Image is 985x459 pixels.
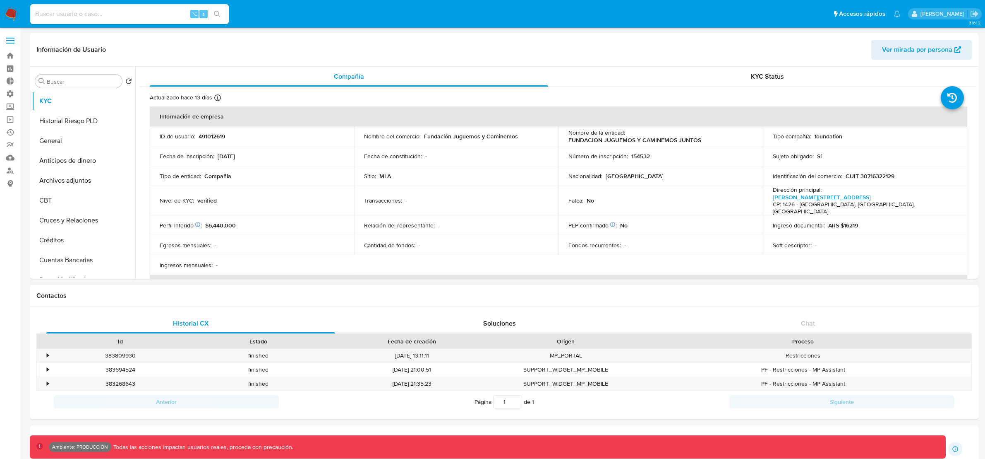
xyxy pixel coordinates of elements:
input: Buscar usuario o caso... [30,9,229,19]
button: Datos Modificados [32,270,135,290]
p: Cantidad de fondos : [364,242,415,249]
p: Fecha de inscripción : [160,152,214,160]
p: CUIT 30716322129 [846,172,894,180]
p: - [425,152,427,160]
div: MP_PORTAL [497,349,635,362]
button: search-icon [209,8,225,20]
p: PEP confirmado : [568,222,617,229]
button: General [32,131,135,151]
div: SUPPORT_WIDGET_MP_MOBILE [497,363,635,377]
button: Anticipos de dinero [32,151,135,171]
p: Tipo compañía : [773,133,811,140]
p: Transacciones : [364,197,402,204]
p: 154532 [631,152,650,160]
p: Egresos mensuales : [160,242,211,249]
div: Origen [503,337,629,345]
p: Tipo de entidad : [160,172,201,180]
span: Chat [801,319,815,328]
div: Estado [195,337,321,345]
span: $6,440,000 [205,221,236,229]
h1: Información de Usuario [36,46,106,54]
div: • [47,380,49,388]
a: Salir [970,10,979,18]
div: finished [189,363,327,377]
p: Sujeto obligado : [773,152,814,160]
h1: Contactos [36,292,972,300]
p: ID de usuario : [160,133,195,140]
span: Soluciones [483,319,516,328]
p: - [215,242,216,249]
span: s [202,10,205,18]
p: verified [197,197,217,204]
div: 383268643 [51,377,189,391]
span: Compañía [334,72,364,81]
p: MLA [379,172,391,180]
input: Buscar [47,78,119,85]
p: Número de inscripción : [568,152,628,160]
p: Sitio : [364,172,376,180]
span: ⌥ [191,10,197,18]
span: KYC Status [751,72,784,81]
p: ARS $16219 [828,222,858,229]
p: Relación del representante : [364,222,435,229]
div: Fecha de creación [333,337,491,345]
div: [DATE] 21:00:51 [327,363,497,377]
p: - [815,242,817,249]
div: PF - Restricciones - MP Assistant [635,363,971,377]
p: Nombre del comercio : [364,133,421,140]
a: Notificaciones [894,10,901,17]
div: Id [57,337,183,345]
div: SUPPORT_WIDGET_MP_MOBILE [497,377,635,391]
button: Buscar [38,78,45,85]
div: 383694524 [51,363,189,377]
p: - [419,242,420,249]
button: KYC [32,91,135,111]
div: finished [189,349,327,362]
div: PF - Restricciones - MP Assistant [635,377,971,391]
p: Fundación Juguemos y Caminemos [424,133,518,140]
p: No [620,222,628,229]
p: - [624,242,626,249]
span: Historial CX [173,319,209,328]
p: david.garay@mercadolibre.com.co [920,10,967,18]
button: Cuentas Bancarias [32,250,135,270]
button: Archivos adjuntos [32,171,135,191]
button: Volver al orden por defecto [125,78,132,87]
button: Ver mirada por persona [871,40,972,60]
p: - [405,197,407,204]
button: Historial Riesgo PLD [32,111,135,131]
p: Nivel de KYC : [160,197,194,204]
th: Datos de contacto [150,275,967,295]
p: Compañia [204,172,231,180]
p: No [587,197,594,204]
div: • [47,366,49,374]
p: Ingreso documental : [773,222,825,229]
p: Fatca : [568,197,583,204]
div: finished [189,377,327,391]
div: 383809930 [51,349,189,362]
p: [DATE] [218,152,235,160]
p: FUNDACION JUGUEMOS Y CAMINEMOS JUNTOS [568,136,701,144]
h4: CP: 1426 - [GEOGRAPHIC_DATA], [GEOGRAPHIC_DATA], [GEOGRAPHIC_DATA] [773,201,954,215]
p: Fecha de constitución : [364,152,422,160]
p: Perfil Inferido : [160,222,202,229]
span: Ver mirada por persona [882,40,952,60]
p: Nombre de la entidad : [568,129,625,136]
p: foundation [815,133,842,140]
p: 491012619 [199,133,225,140]
p: Identificación del comercio : [773,172,842,180]
a: [PERSON_NAME][STREET_ADDRESS] [773,193,871,201]
p: [GEOGRAPHIC_DATA] [606,172,664,180]
p: - [216,261,218,269]
p: Todas las acciones impactan usuarios reales, proceda con precaución. [111,443,293,451]
button: CBT [32,191,135,210]
span: Accesos rápidos [839,10,885,18]
div: [DATE] 21:35:23 [327,377,497,391]
div: • [47,352,49,360]
p: Ambiente: PRODUCCIÓN [52,445,108,449]
button: Cruces y Relaciones [32,210,135,230]
p: Dirección principal : [773,186,822,193]
p: Nacionalidad : [568,172,602,180]
button: Créditos [32,230,135,250]
div: [DATE] 13:11:11 [327,349,497,362]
